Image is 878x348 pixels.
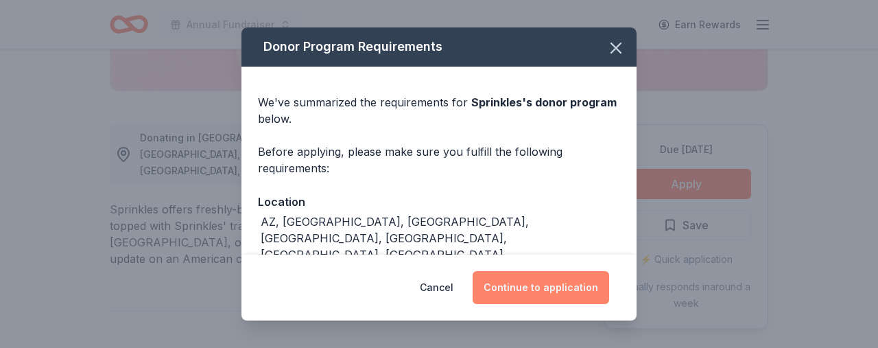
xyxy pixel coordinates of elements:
[258,143,620,176] div: Before applying, please make sure you fulfill the following requirements:
[420,271,453,304] button: Cancel
[261,213,620,279] div: AZ, [GEOGRAPHIC_DATA], [GEOGRAPHIC_DATA], [GEOGRAPHIC_DATA], [GEOGRAPHIC_DATA], [GEOGRAPHIC_DATA]...
[471,95,617,109] span: Sprinkles 's donor program
[241,27,637,67] div: Donor Program Requirements
[258,94,620,127] div: We've summarized the requirements for below.
[473,271,609,304] button: Continue to application
[258,193,620,211] div: Location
